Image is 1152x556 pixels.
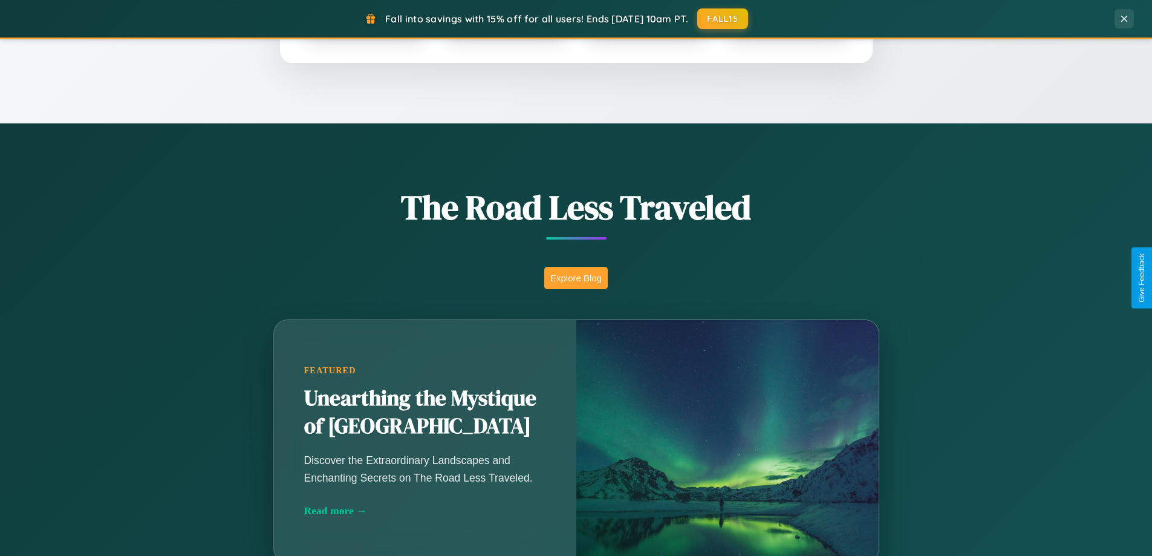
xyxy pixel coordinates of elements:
div: Featured [304,365,546,376]
p: Discover the Extraordinary Landscapes and Enchanting Secrets on The Road Less Traveled. [304,452,546,486]
span: Fall into savings with 15% off for all users! Ends [DATE] 10am PT. [385,13,688,25]
h2: Unearthing the Mystique of [GEOGRAPHIC_DATA] [304,385,546,440]
div: Give Feedback [1137,253,1146,303]
iframe: Intercom live chat [12,515,41,544]
button: FALL15 [697,8,748,29]
h1: The Road Less Traveled [213,184,939,231]
div: Read more → [304,505,546,517]
button: Explore Blog [544,267,608,289]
